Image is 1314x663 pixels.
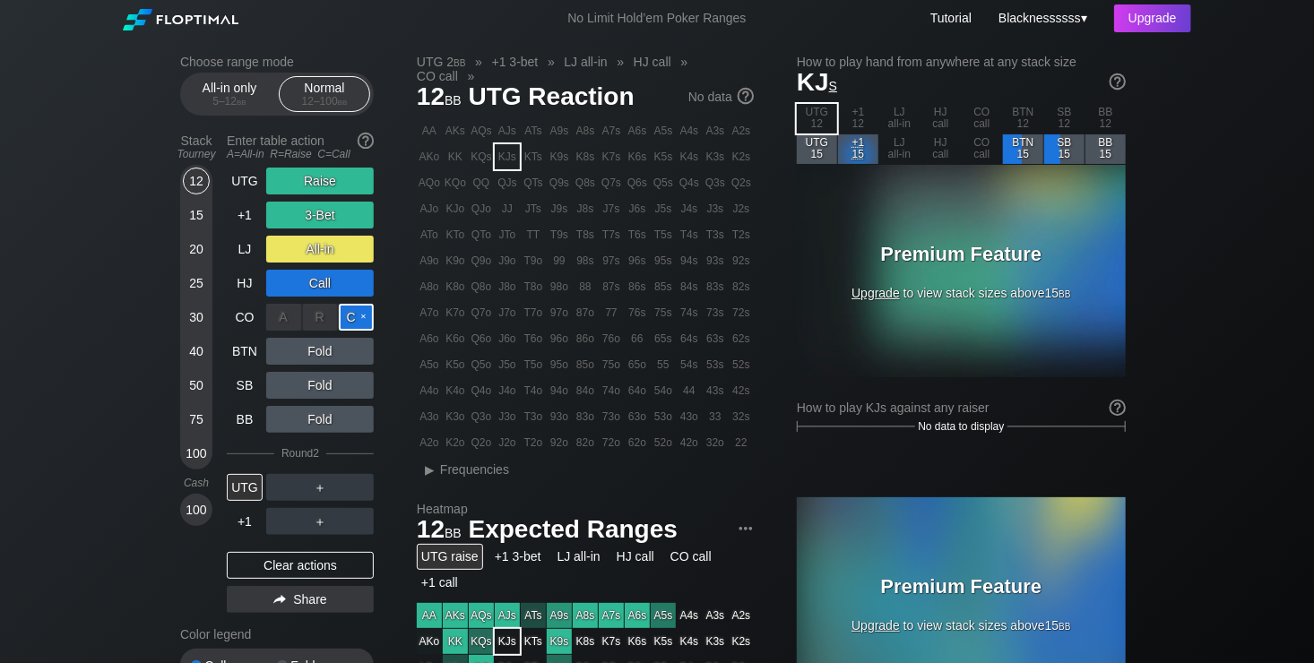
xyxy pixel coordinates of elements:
[599,430,624,455] div: 72o
[521,326,546,351] div: T6o
[547,170,572,195] div: Q9s
[521,144,546,169] div: KTs
[921,104,961,133] div: HJ call
[573,118,598,143] div: A8s
[538,55,564,69] span: »
[625,170,650,195] div: Q6s
[521,603,546,628] div: ATs
[188,77,271,111] div: All-in only
[273,595,286,605] img: share.864f2f62.svg
[651,118,676,143] div: A5s
[417,502,754,516] h2: Heatmap
[266,168,374,194] div: Raise
[651,170,676,195] div: Q5s
[729,274,754,299] div: 82s
[469,300,494,325] div: Q7o
[838,104,878,133] div: +1 12
[287,95,362,108] div: 12 – 100
[547,404,572,429] div: 93o
[573,170,598,195] div: Q8s
[625,222,650,247] div: T6s
[417,170,442,195] div: AQo
[443,404,468,429] div: K3o
[651,603,676,628] div: A5s
[417,326,442,351] div: A6o
[266,508,374,535] div: ＋
[1044,134,1085,164] div: SB 15
[521,170,546,195] div: QTs
[677,352,702,377] div: 54s
[729,170,754,195] div: Q2s
[1044,104,1085,133] div: SB 12
[599,170,624,195] div: Q7s
[677,222,702,247] div: T4s
[469,144,494,169] div: KQs
[631,54,674,70] span: HJ call
[625,430,650,455] div: 62o
[495,352,520,377] div: J5o
[677,144,702,169] div: K4s
[521,300,546,325] div: T7o
[561,54,609,70] span: LJ all-in
[1114,4,1191,32] div: Upgrade
[703,404,728,429] div: 33
[547,603,572,628] div: A9s
[918,420,1004,433] span: No data to display
[962,134,1002,164] div: CO call
[227,202,263,228] div: +1
[495,378,520,403] div: J4o
[625,144,650,169] div: K6s
[495,222,520,247] div: JTo
[879,104,920,133] div: LJ all-in
[417,248,442,273] div: A9o
[266,474,374,501] div: ＋
[677,196,702,221] div: J4s
[677,326,702,351] div: 64s
[283,77,366,111] div: Normal
[521,274,546,299] div: T8o
[443,196,468,221] div: KJo
[183,236,210,263] div: 20
[671,55,697,69] span: »
[173,477,220,489] div: Cash
[547,378,572,403] div: 94o
[573,352,598,377] div: 85o
[466,83,637,113] span: UTG Reaction
[921,134,961,164] div: HJ call
[1085,104,1126,133] div: BB 12
[703,326,728,351] div: 63s
[703,248,728,273] div: 93s
[417,430,442,455] div: A2o
[173,126,220,168] div: Stack
[183,168,210,194] div: 12
[599,326,624,351] div: 76o
[227,126,374,168] div: Enter table action
[417,570,462,596] div: +1 call
[729,326,754,351] div: 62s
[703,144,728,169] div: K3s
[651,352,676,377] div: 55
[625,404,650,429] div: 63o
[1085,134,1126,164] div: BB 15
[651,430,676,455] div: 52o
[414,54,469,70] span: UTG 2
[266,372,374,399] div: Fold
[677,603,702,628] div: A4s
[651,404,676,429] div: 53o
[930,11,972,25] a: Tutorial
[797,400,1126,415] div: How to play KJs against any raiser
[237,95,246,108] span: bb
[443,248,468,273] div: K9o
[469,378,494,403] div: Q4o
[677,378,702,403] div: 44
[608,55,634,69] span: »
[599,118,624,143] div: A7s
[443,144,468,169] div: KK
[736,519,756,538] img: ellipsis.fd386fe8.svg
[1059,286,1070,300] span: bb
[599,248,624,273] div: 97s
[962,104,1002,133] div: CO call
[829,74,837,94] span: s
[850,575,1074,633] div: to view stack sizes above 15
[490,544,546,570] div: +1 3-bet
